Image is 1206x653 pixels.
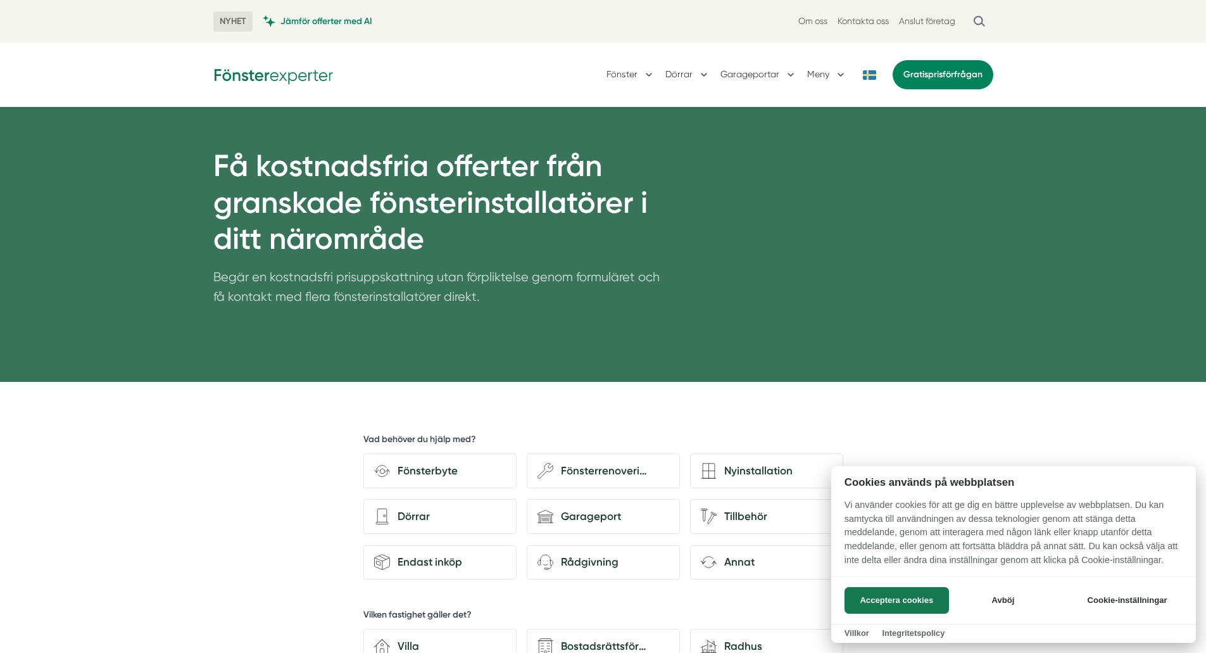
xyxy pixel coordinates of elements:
a: Integritetspolicy [882,628,945,638]
p: Vi använder cookies för att ge dig en bättre upplevelse av webbplatsen. Du kan samtycka till anvä... [831,498,1196,576]
button: Cookie-inställningar [1072,587,1183,614]
a: Villkor [845,628,869,638]
h2: Cookies används på webbplatsen [831,476,1196,488]
button: Avböj [953,587,1053,614]
button: Acceptera cookies [845,587,949,614]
